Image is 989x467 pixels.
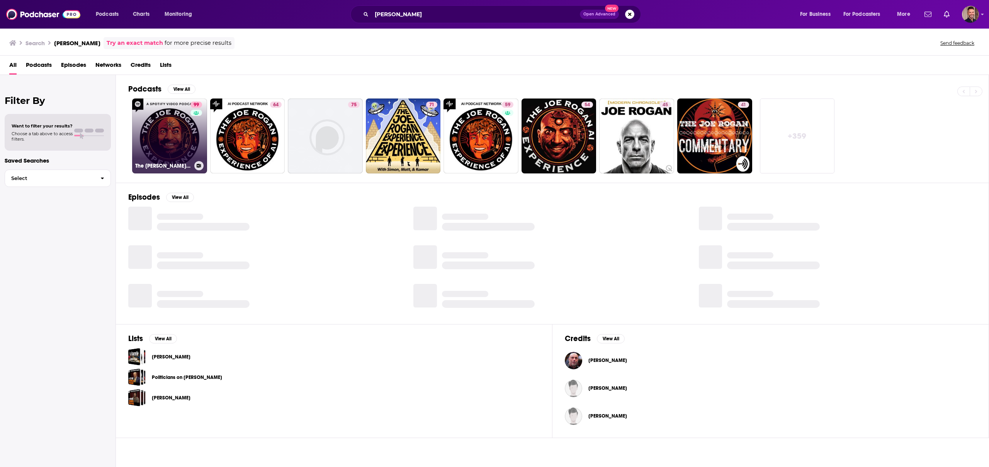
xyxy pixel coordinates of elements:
[210,98,285,173] a: 64
[5,157,111,164] p: Saved Searches
[597,334,625,343] button: View All
[107,39,163,48] a: Try an exact match
[12,123,73,129] span: Want to filter your results?
[565,352,582,369] img: Joe Rogan
[921,8,935,21] a: Show notifications dropdown
[838,8,892,20] button: open menu
[738,102,749,108] a: 41
[5,95,111,106] h2: Filter By
[131,59,151,75] a: Credits
[133,9,150,20] span: Charts
[152,373,222,382] a: Politicians on [PERSON_NAME]
[165,39,231,48] span: for more precise results
[351,101,357,109] span: 75
[962,6,979,23] span: Logged in as benmcconaghy
[128,84,195,94] a: PodcastsView All
[565,334,591,343] h2: Credits
[843,9,880,20] span: For Podcasters
[6,7,80,22] img: Podchaser - Follow, Share and Rate Podcasts
[128,334,143,343] h2: Lists
[565,376,976,401] button: Matt FloydMatt Floyd
[168,85,195,94] button: View All
[565,404,976,428] button: Garrett HessGarrett Hess
[135,163,191,169] h3: The [PERSON_NAME] Experience
[962,6,979,23] button: Show profile menu
[588,413,627,419] span: [PERSON_NAME]
[132,98,207,173] a: 99The [PERSON_NAME] Experience
[565,348,976,373] button: Joe RoganJoe Rogan
[502,102,513,108] a: 59
[938,40,977,46] button: Send feedback
[444,98,518,173] a: 59
[270,102,282,108] a: 64
[795,8,840,20] button: open menu
[663,101,668,109] span: 45
[128,8,154,20] a: Charts
[128,369,146,386] a: Politicians on Joe Rogan
[128,334,177,343] a: ListsView All
[5,170,111,187] button: Select
[677,98,752,173] a: 41
[61,59,86,75] a: Episodes
[565,380,582,397] img: Matt Floyd
[892,8,920,20] button: open menu
[372,8,580,20] input: Search podcasts, credits, & more...
[366,98,441,173] a: 71
[605,5,619,12] span: New
[128,192,160,202] h2: Episodes
[149,334,177,343] button: View All
[165,9,192,20] span: Monitoring
[12,131,73,142] span: Choose a tab above to access filters.
[583,12,615,16] span: Open Advanced
[128,84,161,94] h2: Podcasts
[358,5,648,23] div: Search podcasts, credits, & more...
[741,101,746,109] span: 41
[426,102,437,108] a: 71
[25,39,45,47] h3: Search
[166,193,194,202] button: View All
[288,98,363,173] a: 75
[160,59,172,75] a: Lists
[348,102,360,108] a: 75
[26,59,52,75] a: Podcasts
[760,98,835,173] a: +359
[565,408,582,425] img: Garrett Hess
[588,357,627,363] a: Joe Rogan
[5,176,94,181] span: Select
[152,394,190,402] a: [PERSON_NAME]
[190,102,202,108] a: 99
[588,385,627,391] a: Matt Floyd
[588,413,627,419] a: Garrett Hess
[659,102,671,108] a: 45
[429,101,434,109] span: 71
[599,98,674,173] a: 45
[588,357,627,363] span: [PERSON_NAME]
[522,98,596,173] a: 54
[897,9,910,20] span: More
[128,389,146,406] a: joe rogan
[96,9,119,20] span: Podcasts
[581,102,593,108] a: 54
[194,101,199,109] span: 99
[9,59,17,75] span: All
[962,6,979,23] img: User Profile
[800,9,831,20] span: For Business
[941,8,953,21] a: Show notifications dropdown
[585,101,590,109] span: 54
[273,101,279,109] span: 64
[580,10,619,19] button: Open AdvancedNew
[128,348,146,365] a: JOE ROGAN
[90,8,129,20] button: open menu
[95,59,121,75] a: Networks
